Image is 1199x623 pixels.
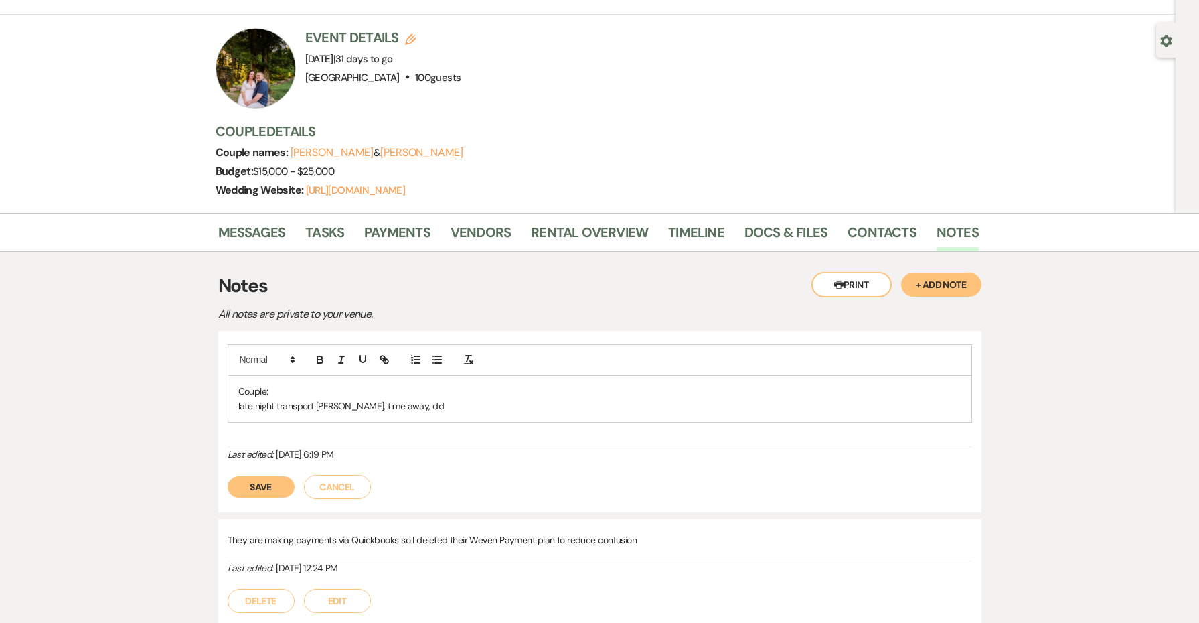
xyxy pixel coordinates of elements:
span: Budget: [216,164,254,178]
p: Couple: [238,384,961,399]
h3: Couple Details [216,122,965,141]
a: Timeline [668,222,724,251]
div: [DATE] 12:24 PM [228,561,972,575]
span: 31 days to go [335,52,393,66]
button: Save [228,476,295,498]
span: 100 guests [415,71,461,84]
p: late night transport [PERSON_NAME], time away, dd [238,399,961,413]
button: Delete [228,589,295,613]
span: [DATE] [305,52,393,66]
button: Edit [304,589,371,613]
span: & [291,146,463,159]
h3: Notes [218,272,981,300]
button: [PERSON_NAME] [380,147,463,158]
button: Open lead details [1160,33,1172,46]
span: Couple names: [216,145,291,159]
a: Messages [218,222,286,251]
h3: Event Details [305,28,461,47]
span: [GEOGRAPHIC_DATA] [305,71,400,84]
i: Last edited: [228,448,274,460]
button: Print [811,272,892,297]
a: Vendors [451,222,511,251]
button: + Add Note [901,273,981,297]
p: They are making payments via Quickbooks so I deleted their Weven Payment plan to reduce confusion [228,533,972,547]
button: [PERSON_NAME] [291,147,374,158]
span: Wedding Website: [216,183,306,197]
div: [DATE] 6:19 PM [228,447,972,462]
a: Contacts [848,222,916,251]
a: Docs & Files [744,222,827,251]
i: Last edited: [228,562,274,574]
a: Rental Overview [531,222,648,251]
span: $15,000 - $25,000 [253,165,334,178]
button: Cancel [304,475,371,499]
a: [URL][DOMAIN_NAME] [306,184,405,197]
span: | [333,52,393,66]
a: Payments [364,222,430,251]
a: Notes [937,222,979,251]
p: All notes are private to your venue. [218,305,687,323]
a: Tasks [305,222,344,251]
